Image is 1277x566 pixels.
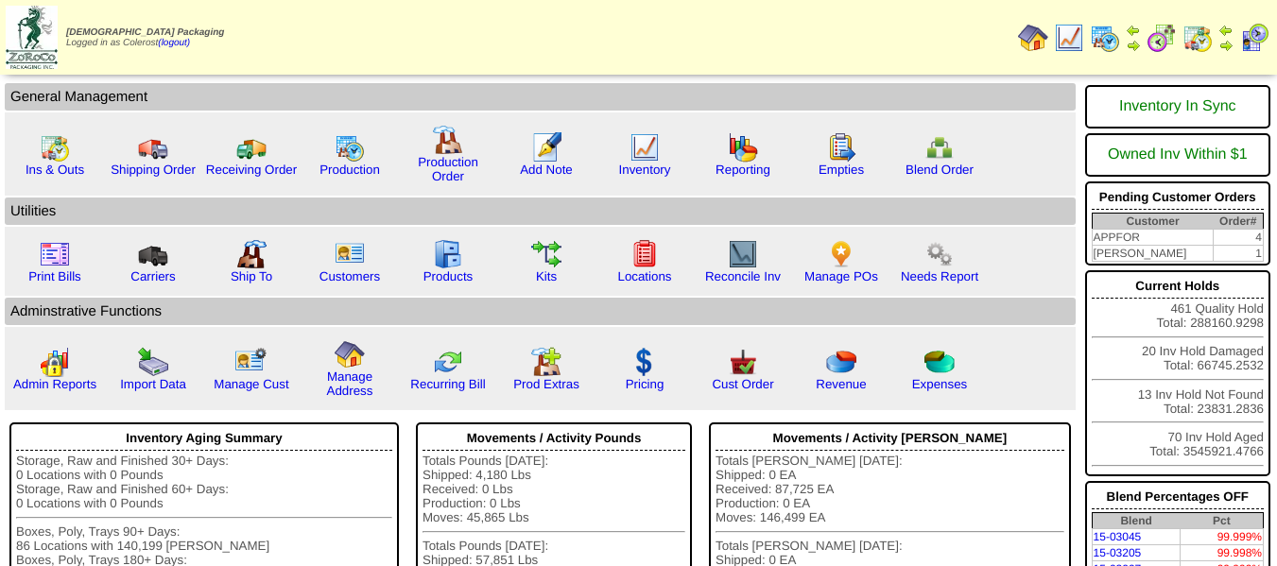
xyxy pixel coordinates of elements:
img: calendarprod.gif [1090,23,1120,53]
a: Locations [617,269,671,283]
td: 1 [1214,246,1264,262]
a: Kits [536,269,557,283]
img: reconcile.gif [433,347,463,377]
td: Utilities [5,197,1076,225]
th: Blend [1092,513,1181,529]
a: Recurring Bill [410,377,485,391]
a: Production Order [418,155,478,183]
td: 4 [1214,230,1264,246]
a: 15-03045 [1094,530,1142,543]
img: invoice2.gif [40,239,70,269]
th: Order# [1214,214,1264,230]
span: [DEMOGRAPHIC_DATA] Packaging [66,27,224,38]
img: import.gif [138,347,168,377]
td: [PERSON_NAME] [1092,246,1214,262]
img: cust_order.png [728,347,758,377]
img: factory.gif [433,125,463,155]
td: 99.999% [1181,529,1264,545]
a: Admin Reports [13,377,96,391]
a: Add Note [520,163,573,177]
a: Revenue [816,377,866,391]
td: Adminstrative Functions [5,298,1076,325]
img: arrowright.gif [1218,38,1234,53]
a: Receiving Order [206,163,297,177]
a: Reporting [716,163,770,177]
a: Prod Extras [513,377,579,391]
a: 15-03205 [1094,546,1142,559]
img: arrowleft.gif [1218,23,1234,38]
img: orders.gif [531,132,561,163]
a: Carriers [130,269,175,283]
a: Reconcile Inv [705,269,781,283]
img: graph2.png [40,347,70,377]
img: pie_chart.png [826,347,856,377]
img: line_graph.gif [1054,23,1084,53]
div: Current Holds [1092,274,1264,299]
td: General Management [5,83,1076,111]
a: Pricing [626,377,664,391]
img: workorder.gif [826,132,856,163]
img: calendarcustomer.gif [1239,23,1269,53]
div: Inventory In Sync [1092,89,1264,125]
img: dollar.gif [630,347,660,377]
img: workflow.gif [531,239,561,269]
a: Production [319,163,380,177]
div: Pending Customer Orders [1092,185,1264,210]
a: Products [423,269,474,283]
img: managecust.png [234,347,269,377]
img: line_graph.gif [630,132,660,163]
div: Blend Percentages OFF [1092,485,1264,509]
a: Blend Order [906,163,974,177]
img: prodextras.gif [531,347,561,377]
div: Movements / Activity Pounds [423,426,685,451]
img: truck.gif [138,132,168,163]
img: network.png [924,132,955,163]
img: truck3.gif [138,239,168,269]
img: factory2.gif [236,239,267,269]
a: Inventory [619,163,671,177]
a: Manage Address [327,369,373,398]
a: Import Data [120,377,186,391]
a: Ship To [231,269,272,283]
img: calendarprod.gif [335,132,365,163]
img: calendarblend.gif [1147,23,1177,53]
img: calendarinout.gif [40,132,70,163]
a: Ins & Outs [26,163,84,177]
img: calendarinout.gif [1182,23,1213,53]
img: zoroco-logo-small.webp [6,6,58,69]
a: Expenses [912,377,968,391]
img: customers.gif [335,239,365,269]
img: home.gif [335,339,365,369]
td: APPFOR [1092,230,1214,246]
a: (logout) [158,38,190,48]
div: Inventory Aging Summary [16,426,392,451]
img: truck2.gif [236,132,267,163]
a: Cust Order [712,377,773,391]
a: Manage POs [804,269,878,283]
img: locations.gif [630,239,660,269]
a: Empties [819,163,864,177]
a: Print Bills [28,269,81,283]
img: arrowright.gif [1126,38,1141,53]
img: workflow.png [924,239,955,269]
img: home.gif [1018,23,1048,53]
a: Customers [319,269,380,283]
img: pie_chart2.png [924,347,955,377]
img: cabinet.gif [433,239,463,269]
th: Customer [1092,214,1214,230]
a: Needs Report [901,269,978,283]
a: Manage Cust [214,377,288,391]
img: line_graph2.gif [728,239,758,269]
img: arrowleft.gif [1126,23,1141,38]
a: Shipping Order [111,163,196,177]
img: po.png [826,239,856,269]
span: Logged in as Colerost [66,27,224,48]
div: Movements / Activity [PERSON_NAME] [716,426,1063,451]
img: graph.gif [728,132,758,163]
td: 99.998% [1181,545,1264,561]
div: 461 Quality Hold Total: 288160.9298 20 Inv Hold Damaged Total: 66745.2532 13 Inv Hold Not Found T... [1085,270,1270,476]
th: Pct [1181,513,1264,529]
div: Owned Inv Within $1 [1092,137,1264,173]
